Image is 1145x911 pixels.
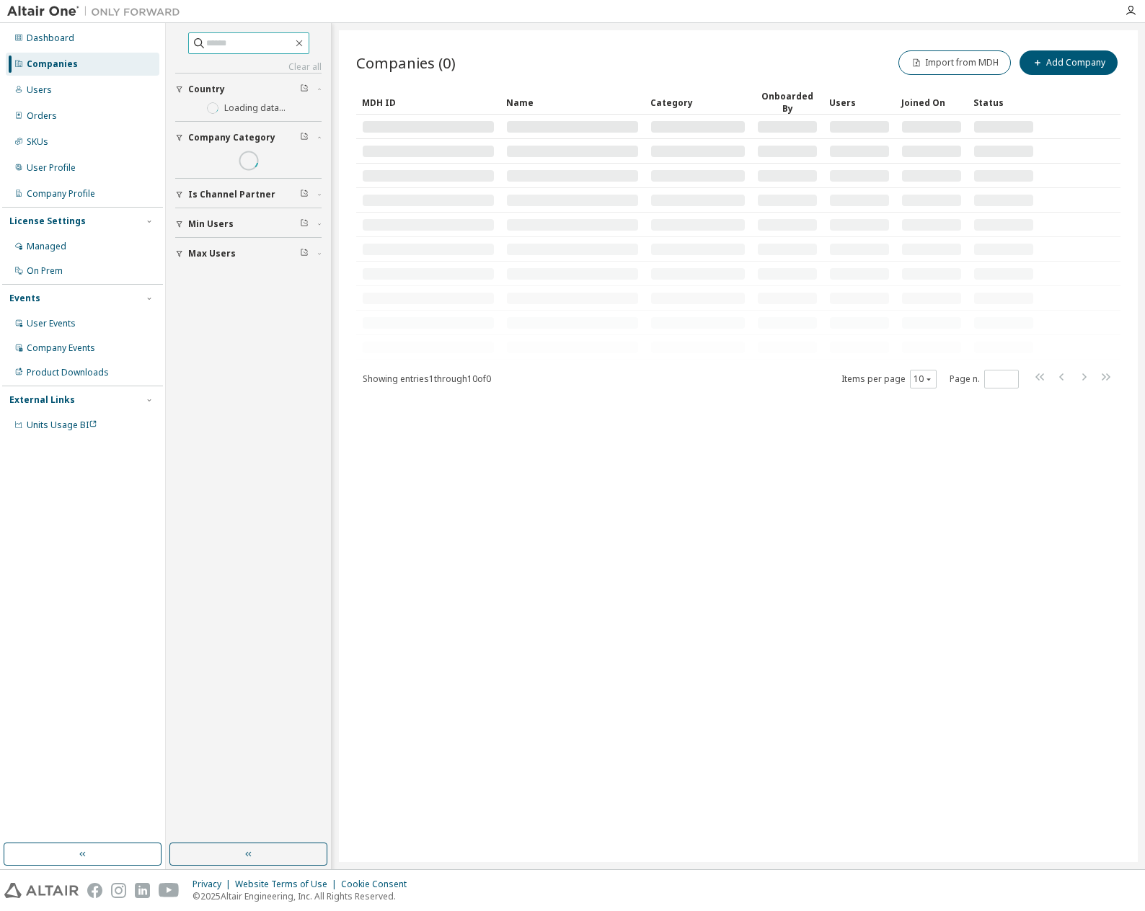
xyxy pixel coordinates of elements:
div: Companies [27,58,78,70]
span: Is Channel Partner [188,189,275,200]
div: On Prem [27,265,63,277]
img: instagram.svg [111,883,126,898]
div: License Settings [9,215,86,227]
span: Clear filter [300,189,309,200]
div: Website Terms of Use [235,879,341,890]
div: Joined On [901,91,962,114]
img: youtube.svg [159,883,180,898]
span: Units Usage BI [27,419,97,431]
div: Orders [27,110,57,122]
button: Add Company [1020,50,1118,75]
div: Status [973,91,1034,114]
span: Clear filter [300,84,309,95]
div: Company Profile [27,188,95,200]
span: Showing entries 1 through 10 of 0 [363,373,491,385]
div: Managed [27,241,66,252]
button: Country [175,74,322,105]
span: Companies (0) [356,53,456,73]
span: Max Users [188,248,236,259]
button: Import from MDH [898,50,1011,75]
span: Clear filter [300,132,309,143]
button: Is Channel Partner [175,179,322,210]
div: Users [27,84,52,96]
div: Onboarded By [757,90,818,115]
img: altair_logo.svg [4,883,79,898]
div: Cookie Consent [341,879,415,890]
div: Product Downloads [27,367,109,378]
button: Min Users [175,208,322,240]
span: Country [188,84,225,95]
div: MDH ID [362,91,495,114]
span: Min Users [188,218,234,230]
button: Max Users [175,238,322,270]
div: Dashboard [27,32,74,44]
div: Category [650,91,746,114]
span: Clear filter [300,218,309,230]
span: Page n. [950,370,1019,388]
div: Events [9,293,40,304]
a: Clear all [175,61,322,73]
span: Clear filter [300,248,309,259]
p: © 2025 Altair Engineering, Inc. All Rights Reserved. [193,890,415,902]
button: Company Category [175,122,322,154]
div: Users [829,91,890,114]
div: User Events [27,318,76,329]
div: User Profile [27,162,76,174]
span: Company Category [188,132,275,143]
div: SKUs [27,136,48,148]
div: Name [506,91,639,114]
img: facebook.svg [87,883,102,898]
div: Company Events [27,342,95,354]
button: 10 [914,373,933,385]
div: External Links [9,394,75,406]
img: linkedin.svg [135,883,150,898]
label: Loading data... [224,102,286,114]
img: Altair One [7,4,187,19]
div: Privacy [193,879,235,890]
span: Items per page [841,370,937,388]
